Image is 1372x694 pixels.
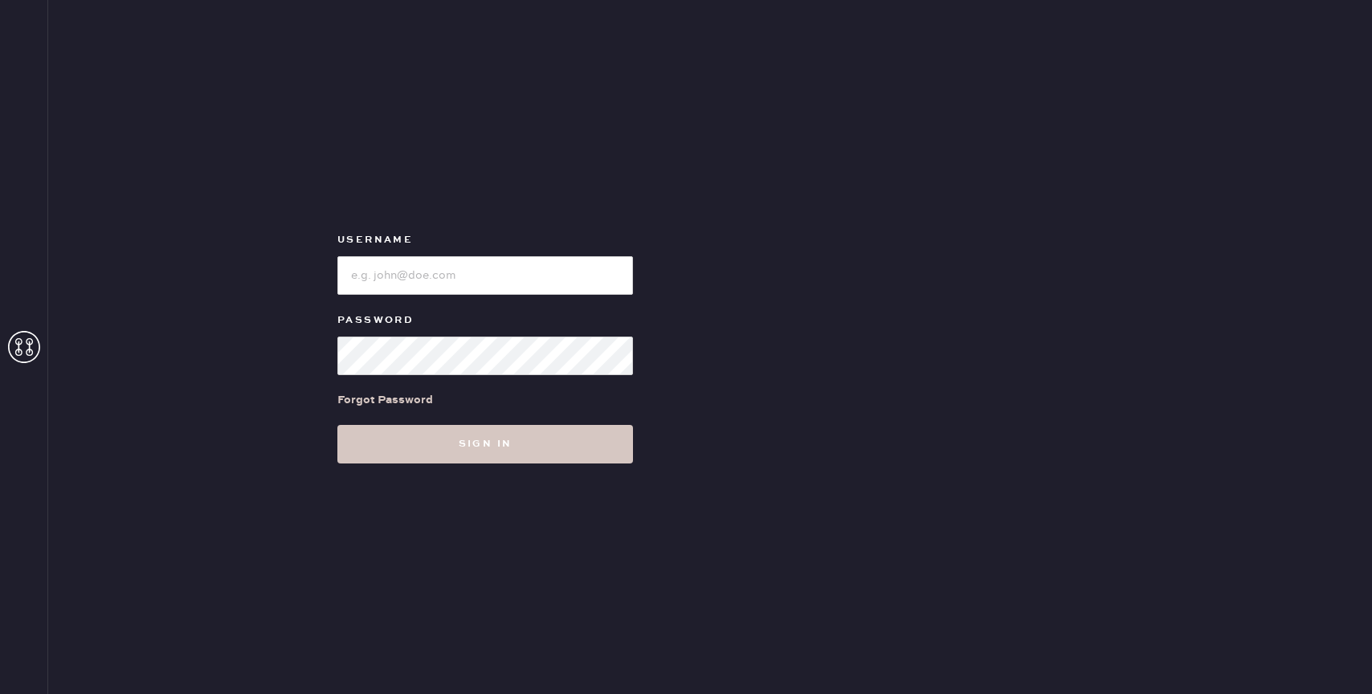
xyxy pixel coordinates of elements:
div: Forgot Password [337,391,433,409]
input: e.g. john@doe.com [337,256,633,295]
button: Sign in [337,425,633,463]
label: Password [337,311,633,330]
label: Username [337,231,633,250]
a: Forgot Password [337,375,433,425]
